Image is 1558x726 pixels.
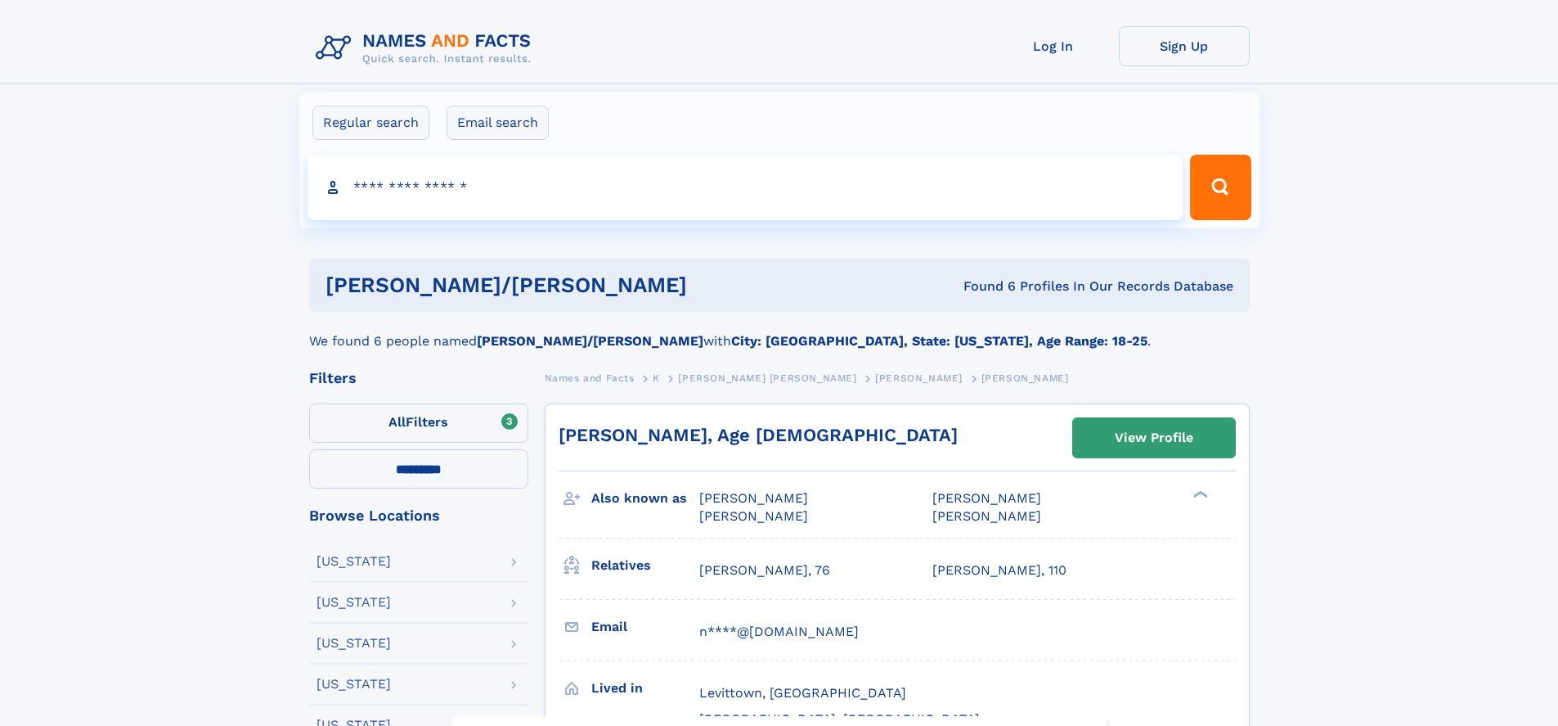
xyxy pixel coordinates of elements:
[1119,26,1250,66] a: Sign Up
[1073,418,1235,458] a: View Profile
[545,368,635,388] a: Names and Facts
[309,26,545,70] img: Logo Names and Facts
[317,637,391,650] div: [US_STATE]
[653,368,660,388] a: K
[981,372,1069,384] span: [PERSON_NAME]
[309,312,1250,351] div: We found 6 people named with .
[731,333,1147,349] b: City: [GEOGRAPHIC_DATA], State: [US_STATE], Age Range: 18-25
[988,26,1119,66] a: Log In
[591,485,699,512] h3: Also known as
[678,368,856,388] a: [PERSON_NAME] [PERSON_NAME]
[309,404,528,443] label: Filters
[932,561,1066,579] a: [PERSON_NAME], 110
[309,371,528,386] div: Filters
[875,372,963,384] span: [PERSON_NAME]
[312,106,429,140] label: Regular search
[591,613,699,641] h3: Email
[932,508,1041,524] span: [PERSON_NAME]
[317,596,391,609] div: [US_STATE]
[559,425,958,445] a: [PERSON_NAME], Age [DEMOGRAPHIC_DATA]
[1190,155,1250,220] button: Search Button
[699,508,808,524] span: [PERSON_NAME]
[1115,419,1193,457] div: View Profile
[653,372,660,384] span: K
[699,685,906,701] span: Levittown, [GEOGRAPHIC_DATA]
[326,275,825,295] h1: [PERSON_NAME]/[PERSON_NAME]
[825,277,1233,295] div: Found 6 Profiles In Our Records Database
[447,106,549,140] label: Email search
[317,678,391,691] div: [US_STATE]
[932,490,1041,506] span: [PERSON_NAME]
[699,490,808,506] span: [PERSON_NAME]
[875,368,963,388] a: [PERSON_NAME]
[591,552,699,579] h3: Relatives
[477,333,703,349] b: [PERSON_NAME]/[PERSON_NAME]
[1189,489,1209,500] div: ❯
[309,508,528,523] div: Browse Locations
[699,561,830,579] a: [PERSON_NAME], 76
[317,555,391,568] div: [US_STATE]
[678,372,856,384] span: [PERSON_NAME] [PERSON_NAME]
[388,414,406,430] span: All
[591,674,699,702] h3: Lived in
[308,155,1183,220] input: search input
